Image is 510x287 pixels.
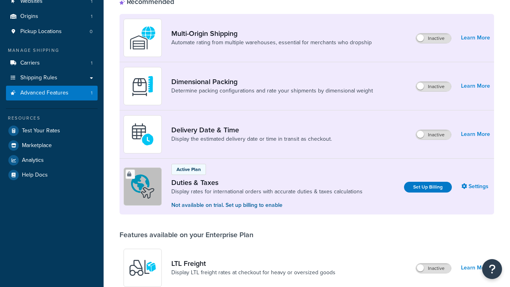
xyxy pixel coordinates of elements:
[6,56,98,71] a: Carriers1
[171,178,363,187] a: Duties & Taxes
[171,29,372,38] a: Multi-Origin Shipping
[171,188,363,196] a: Display rates for international orders with accurate duties & taxes calculations
[129,72,157,100] img: DTVBYsAAAAAASUVORK5CYII=
[416,33,451,43] label: Inactive
[129,24,157,52] img: WatD5o0RtDAAAAAElFTkSuQmCC
[6,124,98,138] a: Test Your Rates
[461,181,490,192] a: Settings
[171,39,372,47] a: Automate rating from multiple warehouses, essential for merchants who dropship
[20,90,69,96] span: Advanced Features
[171,135,332,143] a: Display the estimated delivery date or time in transit as checkout.
[461,262,490,273] a: Learn More
[20,13,38,20] span: Origins
[404,182,452,193] a: Set Up Billing
[6,47,98,54] div: Manage Shipping
[6,168,98,182] a: Help Docs
[171,87,373,95] a: Determine packing configurations and rate your shipments by dimensional weight
[6,56,98,71] li: Carriers
[20,28,62,35] span: Pickup Locations
[416,130,451,140] label: Inactive
[171,269,335,277] a: Display LTL freight rates at checkout for heavy or oversized goods
[6,153,98,167] a: Analytics
[6,138,98,153] a: Marketplace
[22,128,60,134] span: Test Your Rates
[6,9,98,24] a: Origins1
[461,32,490,43] a: Learn More
[171,77,373,86] a: Dimensional Packing
[20,60,40,67] span: Carriers
[6,86,98,100] li: Advanced Features
[171,201,363,210] p: Not available on trial. Set up billing to enable
[6,24,98,39] li: Pickup Locations
[6,24,98,39] a: Pickup Locations0
[6,9,98,24] li: Origins
[6,71,98,85] a: Shipping Rules
[120,230,253,239] div: Features available on your Enterprise Plan
[22,172,48,179] span: Help Docs
[416,263,451,273] label: Inactive
[416,82,451,91] label: Inactive
[461,129,490,140] a: Learn More
[90,28,92,35] span: 0
[91,90,92,96] span: 1
[482,259,502,279] button: Open Resource Center
[91,13,92,20] span: 1
[171,126,332,134] a: Delivery Date & Time
[91,60,92,67] span: 1
[177,166,201,173] p: Active Plan
[22,157,44,164] span: Analytics
[171,259,335,268] a: LTL Freight
[22,142,52,149] span: Marketplace
[129,254,157,282] img: y79ZsPf0fXUFUhFXDzUgf+ktZg5F2+ohG75+v3d2s1D9TjoU8PiyCIluIjV41seZevKCRuEjTPPOKHJsQcmKCXGdfprl3L4q7...
[6,115,98,122] div: Resources
[461,81,490,92] a: Learn More
[129,120,157,148] img: gfkeb5ejjkALwAAAABJRU5ErkJggg==
[20,75,57,81] span: Shipping Rules
[6,86,98,100] a: Advanced Features1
